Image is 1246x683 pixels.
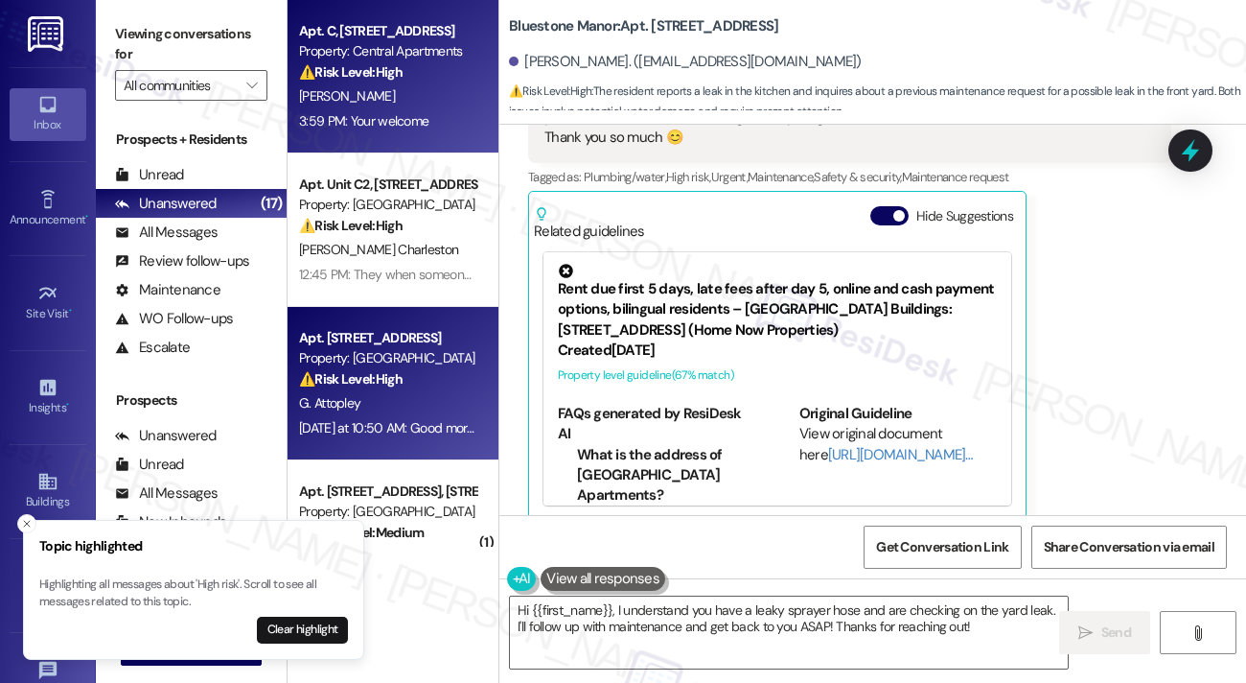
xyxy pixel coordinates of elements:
[115,19,267,70] label: Viewing conversations for
[299,482,476,502] div: Apt. [STREET_ADDRESS], [STREET_ADDRESS]
[666,169,711,185] span: High risk ,
[115,309,233,329] div: WO Follow-ups
[85,210,88,224] span: •
[299,21,476,41] div: Apt. C, [STREET_ADDRESS]
[115,280,220,300] div: Maintenance
[558,404,742,443] b: FAQs generated by ResiDesk AI
[799,404,912,423] b: Original Guideline
[115,223,218,243] div: All Messages
[299,112,428,130] div: 3:59 PM: Your welcome
[39,577,348,610] p: Highlighting all messages about 'High risk'. Scroll to see all messages related to this topic.
[299,41,476,61] div: Property: Central Apartments
[509,83,591,99] strong: ⚠️ Risk Level: High
[299,87,395,105] span: [PERSON_NAME]
[299,266,803,283] div: 12:45 PM: They when someone is in the apartment so I can show them what the problem is
[17,514,36,533] button: Close toast
[1101,623,1131,643] span: Send
[257,617,348,644] button: Clear highlight
[876,537,1008,557] span: Get Conversation Link
[534,206,645,242] div: Related guidelines
[10,277,86,329] a: Site Visit •
[558,264,997,341] div: Rent due first 5 days, late fees after day 5, online and cash payment options, bilingual resident...
[246,78,257,93] i: 
[115,426,217,446] div: Unanswered
[864,526,1021,569] button: Get Conversation Link
[299,217,403,234] strong: ⚠️ Risk Level: High
[96,130,287,150] div: Prospects + Residents
[558,341,997,361] div: Created [DATE]
[510,597,1068,669] textarea: Hi {{first_name}}, I understand you have a leaky sprayer hose and are checking on the yard leak. ...
[299,175,476,195] div: Apt. Unit C2, [STREET_ADDRESS][PERSON_NAME]
[10,88,86,140] a: Inbox
[509,82,1246,123] span: : The resident reports a leak in the kitchen and inquires about a previous maintenance request fo...
[28,16,67,52] img: ResiDesk Logo
[69,304,72,318] span: •
[1059,611,1150,654] button: Send
[902,169,1009,185] span: Maintenance request
[558,365,997,386] div: Property level guideline ( 67 % match)
[115,251,249,271] div: Review follow-ups
[115,455,184,475] div: Unread
[577,445,755,506] li: What is the address of [GEOGRAPHIC_DATA] Apartments?
[528,163,1171,191] div: Tagged as:
[1078,625,1093,641] i: 
[828,445,973,464] a: [URL][DOMAIN_NAME]…
[10,560,86,612] a: Leads
[814,169,901,185] span: Safety & security ,
[916,206,1013,226] label: Hide Suggestions
[115,338,190,358] div: Escalate
[10,371,86,423] a: Insights •
[299,63,403,81] strong: ⚠️ Risk Level: High
[39,536,348,556] h3: Topic highlighted
[256,189,287,219] div: (17)
[115,165,184,185] div: Unread
[1031,526,1227,569] button: Share Conversation via email
[711,169,748,185] span: Urgent ,
[299,195,476,215] div: Property: [GEOGRAPHIC_DATA]
[124,70,237,101] input: All communities
[115,194,217,214] div: Unanswered
[96,390,287,411] div: Prospects
[748,169,814,185] span: Maintenance ,
[115,483,218,504] div: All Messages
[299,241,458,258] span: [PERSON_NAME] Charleston
[509,52,862,72] div: [PERSON_NAME]. ([EMAIL_ADDRESS][DOMAIN_NAME])
[299,394,360,412] span: G. Attopley
[299,348,476,368] div: Property: [GEOGRAPHIC_DATA]
[299,502,476,522] div: Property: [GEOGRAPHIC_DATA]
[509,16,778,36] b: Bluestone Manor: Apt. [STREET_ADDRESS]
[299,328,476,348] div: Apt. [STREET_ADDRESS]
[1190,625,1205,641] i: 
[66,398,69,412] span: •
[10,465,86,517] a: Buildings
[799,424,997,465] div: View original document here
[584,169,666,185] span: Plumbing/water ,
[299,370,403,388] strong: ⚠️ Risk Level: High
[1044,537,1214,557] span: Share Conversation via email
